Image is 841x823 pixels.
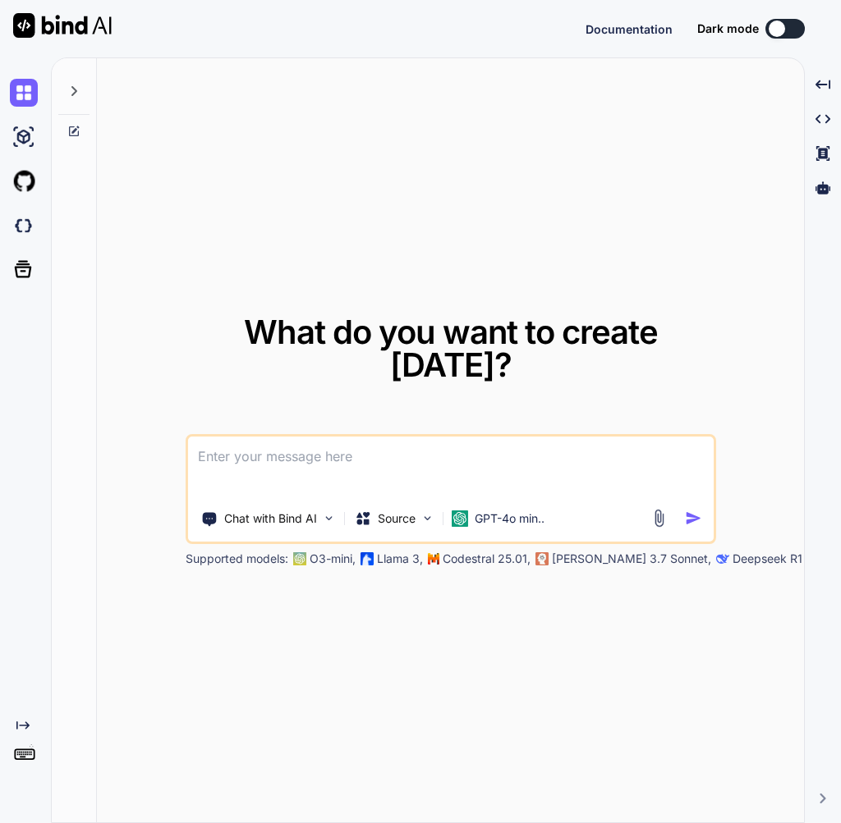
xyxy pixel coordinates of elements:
[428,553,439,565] img: Mistral-AI
[733,551,802,567] p: Deepseek R1
[377,551,423,567] p: Llama 3,
[552,551,711,567] p: [PERSON_NAME] 3.7 Sonnet,
[322,511,336,525] img: Pick Tools
[361,552,374,565] img: Llama2
[650,509,669,528] img: attachment
[10,123,38,151] img: ai-studio
[586,22,673,36] span: Documentation
[716,552,729,565] img: claude
[420,511,434,525] img: Pick Models
[224,510,317,527] p: Chat with Bind AI
[244,312,658,385] span: What do you want to create [DATE]?
[443,551,531,567] p: Codestral 25.01,
[293,552,306,565] img: GPT-4
[378,510,416,527] p: Source
[586,21,673,38] button: Documentation
[310,551,356,567] p: O3-mini,
[13,13,112,38] img: Bind AI
[535,552,549,565] img: claude
[697,21,759,37] span: Dark mode
[10,79,38,107] img: chat
[452,510,468,527] img: GPT-4o mini
[186,551,288,567] p: Supported models:
[10,167,38,195] img: githubLight
[10,212,38,240] img: darkCloudIdeIcon
[685,510,702,527] img: icon
[475,510,545,527] p: GPT-4o min..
